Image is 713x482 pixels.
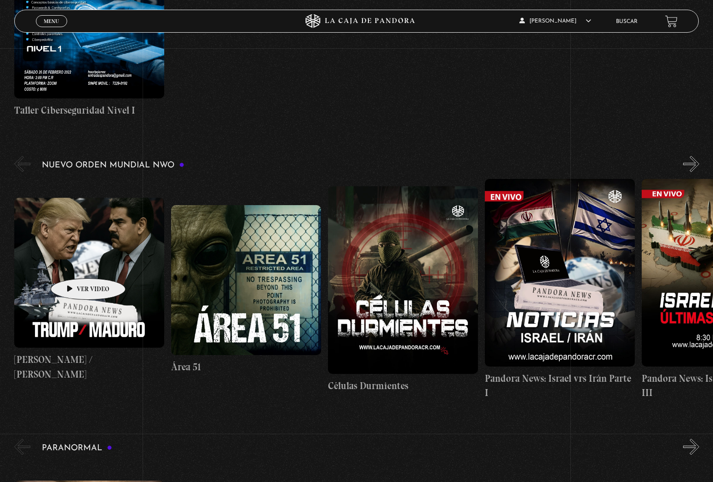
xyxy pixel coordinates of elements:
span: Cerrar [40,26,62,33]
button: Next [683,156,699,172]
h3: Paranormal [42,444,112,453]
button: Previous [14,156,30,172]
button: Previous [14,439,30,455]
h4: Pandora News: Israel vrs Irán Parte I [485,371,635,400]
a: Buscar [616,19,638,24]
h4: Área 51 [171,360,321,374]
a: Células Durmientes [328,179,478,400]
h3: Nuevo Orden Mundial NWO [42,161,184,170]
span: [PERSON_NAME] [519,18,591,24]
a: Área 51 [171,179,321,400]
h4: [PERSON_NAME] / [PERSON_NAME] [14,352,164,381]
span: Menu [44,18,59,24]
button: Next [683,439,699,455]
h4: Células Durmientes [328,379,478,393]
a: View your shopping cart [665,15,678,27]
a: Pandora News: Israel vrs Irán Parte I [485,179,635,400]
a: [PERSON_NAME] / [PERSON_NAME] [14,179,164,400]
h4: Taller Ciberseguridad Nivel I [14,103,164,118]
